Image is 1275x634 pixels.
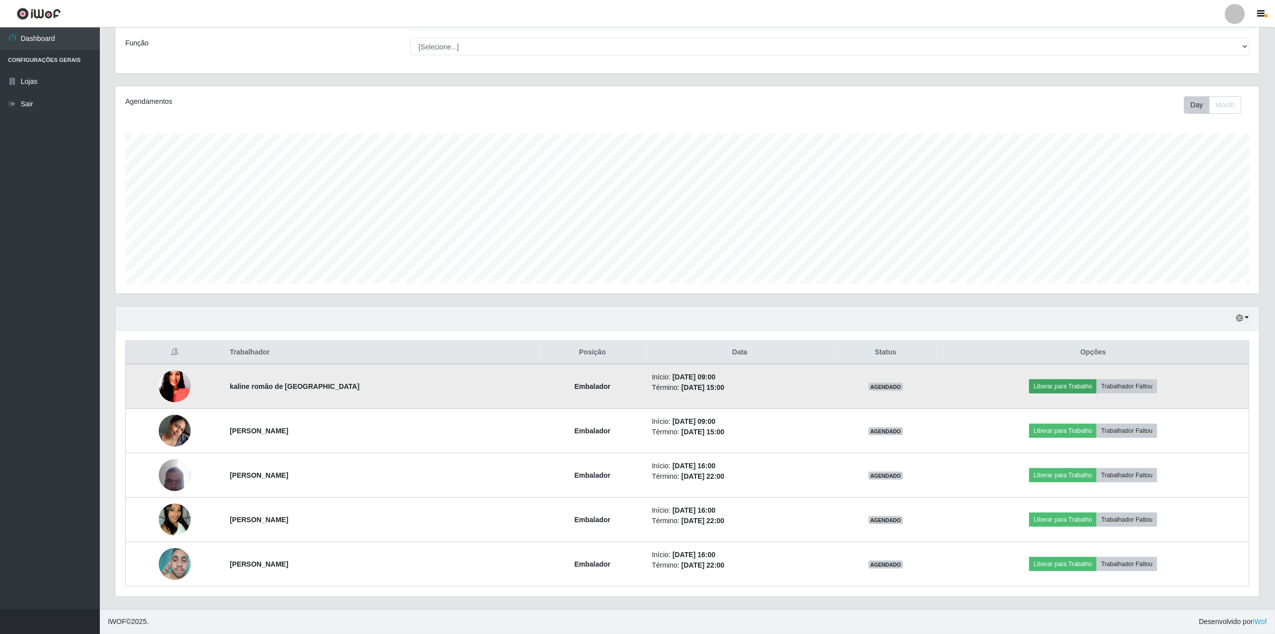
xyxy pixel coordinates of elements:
time: [DATE] 16:00 [672,462,715,470]
li: Início: [652,550,828,560]
li: Término: [652,382,828,393]
button: Trabalhador Faltou [1097,513,1157,527]
th: Data [646,341,834,364]
button: Month [1209,96,1242,114]
button: Day [1184,96,1210,114]
strong: Embalador [575,471,611,479]
img: 1748551724527.jpeg [159,543,191,586]
button: Trabalhador Faltou [1097,468,1157,482]
span: AGENDADO [869,561,904,569]
button: Trabalhador Faltou [1097,379,1157,393]
time: [DATE] 15:00 [681,383,724,391]
time: [DATE] 22:00 [681,561,724,569]
time: [DATE] 16:00 [672,506,715,514]
button: Liberar para Trabalho [1029,468,1097,482]
time: [DATE] 22:00 [681,472,724,480]
li: Término: [652,516,828,526]
img: CoreUI Logo [16,7,61,20]
li: Término: [652,427,828,437]
th: Status [834,341,938,364]
span: AGENDADO [869,383,904,391]
button: Trabalhador Faltou [1097,424,1157,438]
button: Trabalhador Faltou [1097,557,1157,571]
li: Término: [652,471,828,482]
img: 1705882680930.jpeg [159,358,191,415]
span: AGENDADO [869,472,904,480]
li: Início: [652,372,828,382]
time: [DATE] 15:00 [681,428,724,436]
time: [DATE] 22:00 [681,517,724,525]
li: Término: [652,560,828,571]
th: Opções [938,341,1249,364]
th: Trabalhador [224,341,539,364]
th: Posição [539,341,646,364]
strong: Embalador [575,516,611,524]
span: © 2025 . [108,617,149,627]
strong: [PERSON_NAME] [230,427,288,435]
strong: Embalador [575,382,611,390]
a: iWof [1253,618,1267,626]
li: Início: [652,505,828,516]
div: Agendamentos [125,96,585,107]
strong: Embalador [575,560,611,568]
time: [DATE] 09:00 [672,417,715,425]
time: [DATE] 09:00 [672,373,715,381]
strong: kaline romão de [GEOGRAPHIC_DATA] [230,382,359,390]
strong: [PERSON_NAME] [230,516,288,524]
li: Início: [652,461,828,471]
span: AGENDADO [869,516,904,524]
img: 1743267805927.jpeg [159,491,191,548]
li: Início: [652,416,828,427]
button: Liberar para Trabalho [1029,379,1097,393]
time: [DATE] 16:00 [672,551,715,559]
strong: Embalador [575,427,611,435]
button: Liberar para Trabalho [1029,557,1097,571]
span: IWOF [108,618,126,626]
div: Toolbar with button groups [1184,96,1250,114]
img: 1722619557508.jpeg [159,454,191,496]
span: Desenvolvido por [1199,617,1267,627]
img: 1738511750636.jpeg [159,409,191,452]
strong: [PERSON_NAME] [230,560,288,568]
strong: [PERSON_NAME] [230,471,288,479]
span: AGENDADO [869,427,904,435]
button: Liberar para Trabalho [1029,424,1097,438]
div: First group [1184,96,1242,114]
label: Função [125,38,149,48]
button: Liberar para Trabalho [1029,513,1097,527]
